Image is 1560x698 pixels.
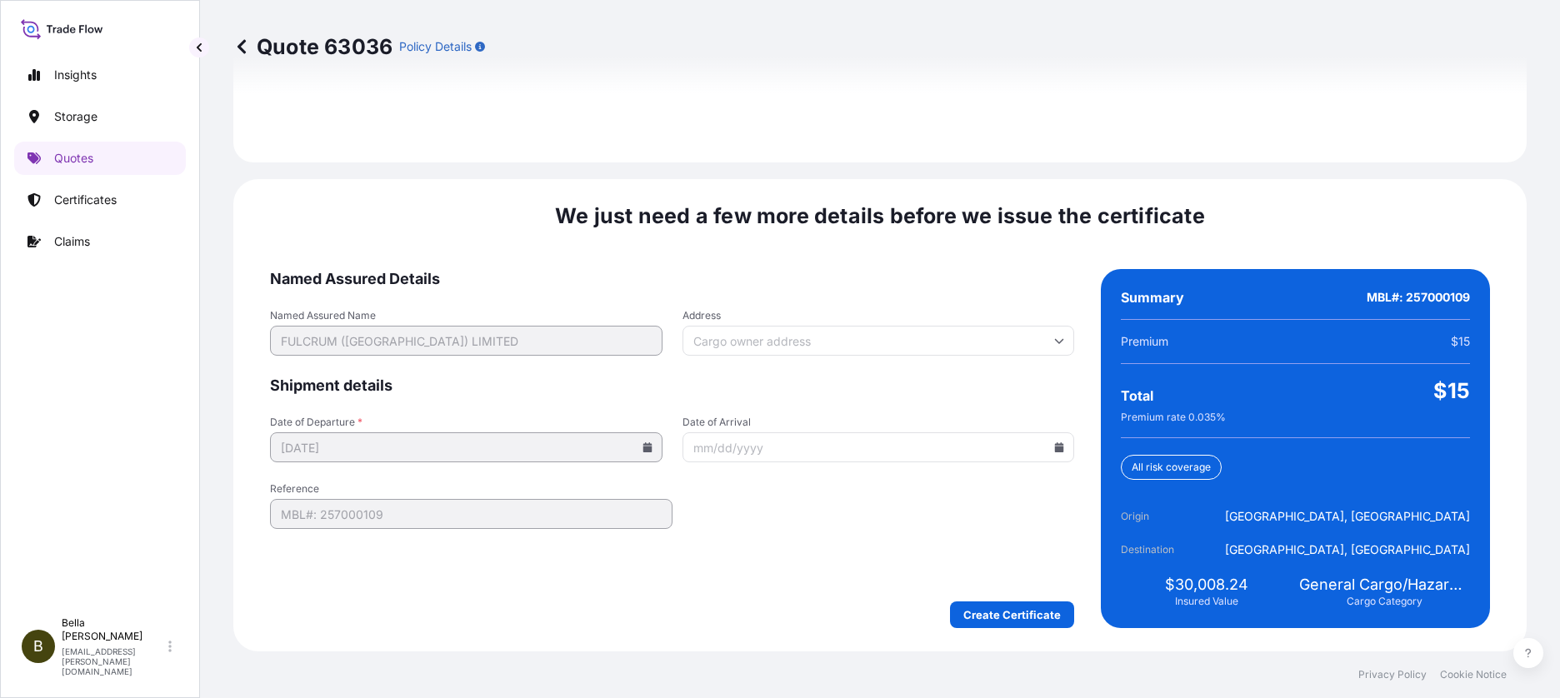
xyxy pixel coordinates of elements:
[270,376,1074,396] span: Shipment details
[682,432,1075,462] input: mm/dd/yyyy
[270,269,1074,289] span: Named Assured Details
[1299,575,1470,595] span: General Cargo/Hazardous Material
[1121,333,1168,350] span: Premium
[682,309,1075,322] span: Address
[399,38,472,55] p: Policy Details
[54,192,117,208] p: Certificates
[1121,455,1222,480] div: All risk coverage
[62,616,165,643] p: Bella [PERSON_NAME]
[270,416,662,429] span: Date of Departure
[270,499,672,529] input: Your internal reference
[14,142,186,175] a: Quotes
[54,150,93,167] p: Quotes
[1433,377,1470,404] span: $15
[233,33,392,60] p: Quote 63036
[1225,541,1470,558] span: [GEOGRAPHIC_DATA], [GEOGRAPHIC_DATA]
[1440,668,1507,681] a: Cookie Notice
[14,58,186,92] a: Insights
[1175,595,1238,608] span: Insured Value
[14,183,186,217] a: Certificates
[1121,387,1153,404] span: Total
[1121,289,1184,306] span: Summary
[682,326,1075,356] input: Cargo owner address
[33,638,43,655] span: B
[1121,541,1214,558] span: Destination
[54,67,97,83] p: Insights
[1225,508,1470,525] span: [GEOGRAPHIC_DATA], [GEOGRAPHIC_DATA]
[1165,575,1248,595] span: $30,008.24
[555,202,1205,229] span: We just need a few more details before we issue the certificate
[54,233,90,250] p: Claims
[1121,411,1226,424] span: Premium rate 0.035 %
[54,108,97,125] p: Storage
[682,416,1075,429] span: Date of Arrival
[14,225,186,258] a: Claims
[270,432,662,462] input: mm/dd/yyyy
[1121,508,1214,525] span: Origin
[1347,595,1422,608] span: Cargo Category
[270,309,662,322] span: Named Assured Name
[963,606,1061,623] p: Create Certificate
[270,482,672,496] span: Reference
[1358,668,1427,681] a: Privacy Policy
[1451,333,1470,350] span: $15
[14,100,186,133] a: Storage
[1367,289,1470,306] span: MBL#: 257000109
[950,601,1074,628] button: Create Certificate
[62,646,165,676] p: [EMAIL_ADDRESS][PERSON_NAME][DOMAIN_NAME]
